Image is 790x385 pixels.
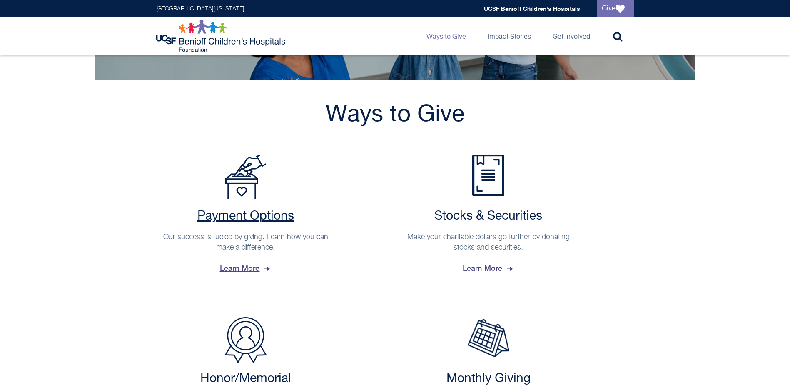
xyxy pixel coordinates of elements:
[481,17,538,55] a: Impact Stories
[468,319,509,357] img: Monthly Giving
[399,155,578,280] a: Stocks & Securities Stocks & Securities Make your charitable dollars go further by donating stock...
[463,257,514,280] span: Learn More
[420,17,473,55] a: Ways to Give
[160,209,331,224] h2: Payment Options
[403,232,574,253] p: Make your charitable dollars go further by donating stocks and securities.
[225,317,267,363] img: Honor/Memorial
[160,232,331,253] p: Our success is fueled by giving. Learn how you can make a difference.
[484,5,580,12] a: UCSF Benioff Children's Hospitals
[546,17,597,55] a: Get Involved
[156,100,634,130] h1: Ways to Give
[225,155,267,199] img: Payment Options
[156,6,244,12] a: [GEOGRAPHIC_DATA][US_STATE]
[403,209,574,224] h2: Stocks & Securities
[156,19,287,52] img: Logo for UCSF Benioff Children's Hospitals Foundation
[156,155,335,280] a: Payment Options Payment Options Our success is fueled by giving. Learn how you can make a differe...
[472,155,505,196] img: Stocks & Securities
[597,0,634,17] a: Give
[220,257,272,280] span: Learn More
